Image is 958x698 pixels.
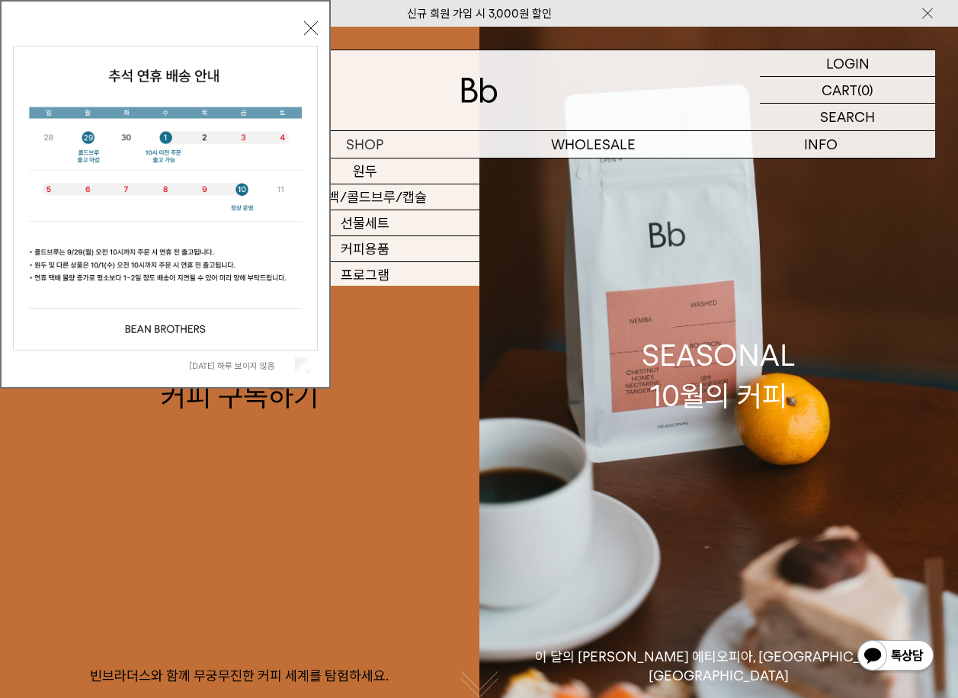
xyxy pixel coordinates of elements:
p: LOGIN [826,50,870,76]
img: 5e4d662c6b1424087153c0055ceb1a13_140731.jpg [14,46,317,350]
div: SEASONAL 10월의 커피 [642,335,796,416]
a: CART (0) [760,77,935,104]
a: 선물세트 [251,210,479,236]
p: (0) [857,77,873,103]
a: LOGIN [760,50,935,77]
img: 카카오톡 채널 1:1 채팅 버튼 [856,639,935,675]
p: WHOLESALE [479,131,707,158]
a: 드립백/콜드브루/캡슐 [251,184,479,210]
img: 로고 [461,78,498,103]
a: 프로그램 [251,262,479,288]
p: INFO [707,131,935,158]
a: 신규 회원 가입 시 3,000원 할인 [407,7,552,21]
button: 닫기 [304,21,318,35]
label: [DATE] 하루 보이지 않음 [189,360,292,371]
a: 커피용품 [251,236,479,262]
a: SHOP [251,131,479,158]
p: CART [822,77,857,103]
a: 원두 [251,158,479,184]
p: SEARCH [820,104,875,130]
